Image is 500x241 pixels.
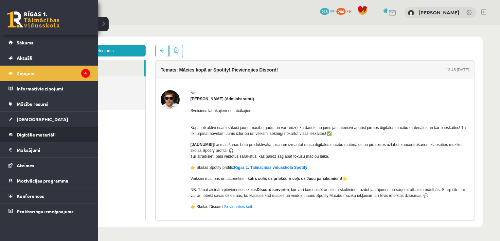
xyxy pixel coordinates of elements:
[17,55,32,61] span: Aktuāli
[9,35,90,50] a: Sākums
[20,68,119,85] a: Dzēstie
[17,116,68,122] span: [DEMOGRAPHIC_DATA]
[17,162,34,168] span: Atzīmes
[9,66,90,81] a: Ziņojumi4
[9,188,90,203] a: Konferences
[9,112,90,127] a: [DEMOGRAPHIC_DATA]
[134,65,153,84] img: Ivo Čapiņš
[222,151,316,156] strong: katrs solis uz priekšu ir ceļš uz Jūsu panākumiem!
[420,42,443,48] div: 13:45 [DATE]
[9,96,90,111] a: Mācību resursi
[9,81,90,96] a: Informatīvie ziņojumi
[17,208,74,214] span: Proktoringa izmēģinājums
[347,8,351,13] span: xp
[336,8,346,15] span: 286
[164,117,187,122] strong: [JAUNUMS!]
[419,9,459,16] a: [PERSON_NAME]
[9,127,90,142] a: Digitālie materiāli
[17,101,48,107] span: Mācību resursi
[320,8,335,13] a: 218 mP
[208,140,281,145] a: Rīgas 1. Tālmācības vidusskola Spotify
[320,8,329,15] span: 218
[164,117,443,134] p: Lai mācīšanās būtu produktīvāka, aicinām izmantot mūsu digitālos mācību materiālus un pie reizes ...
[17,66,90,81] legend: Ziņojumi
[81,69,90,78] i: 4
[134,42,252,47] h4: Temats: Mācies kopā ar Spotify! Pievienojies Discord!
[336,8,354,13] a: 286 xp
[17,193,44,199] span: Konferences
[231,162,263,167] strong: Discord serverim
[7,11,60,28] a: Rīgas 1. Tālmācības vidusskola
[330,8,335,13] span: mP
[20,20,119,31] a: Jauns ziņojums
[164,151,443,156] p: Veiksmi mācībās un atcerieties – 🌟
[20,51,119,68] a: Nosūtītie
[9,142,90,157] a: Maksājumi
[9,173,90,188] a: Motivācijas programma
[408,10,414,16] img: Melānija Nemane
[164,65,443,71] div: No:
[198,179,226,184] a: Pievienoties šeit
[164,179,443,185] p: 👉 Skolas Discord:
[164,139,443,145] p: 👉 Skolas Spotify profils:
[164,72,228,76] strong: [PERSON_NAME] (Administratori)
[17,178,68,184] span: Motivācijas programma
[164,94,443,111] p: Kopā ļoti aktīvi esam sākuši jaunu mācību gadu, un var redzēt ka daudzi no jums jau intensīvi apg...
[9,158,90,173] a: Atzīmes
[9,204,90,219] a: Proktoringa izmēģinājums
[17,142,90,157] legend: Maksājumi
[164,83,443,88] p: Sveiciens labākajiem no labākajiem,
[9,50,90,65] a: Aktuāli
[20,35,118,51] a: Ienākošie
[17,40,33,45] span: Sākums
[17,132,56,137] span: Digitālie materiāli
[164,162,443,173] p: NB. Tāpat aicinām pievienoties skolas , kur vari komunicēt ar citiem skolēniem, uzdot jautājumus ...
[17,81,90,96] legend: Informatīvie ziņojumi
